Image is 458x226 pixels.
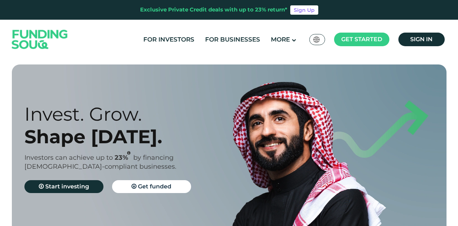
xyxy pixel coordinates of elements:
[313,37,320,43] img: SA Flag
[203,34,262,45] a: For Businesses
[290,5,318,15] a: Sign Up
[24,180,103,193] a: Start investing
[112,180,191,193] a: Get funded
[5,21,75,58] img: Logo
[410,36,432,43] span: Sign in
[24,154,113,162] span: Investors can achieve up to
[24,154,176,170] span: by financing [DEMOGRAPHIC_DATA]-compliant businesses.
[127,151,130,155] i: 23% IRR (expected) ~ 15% Net yield (expected)
[138,183,171,190] span: Get funded
[45,183,89,190] span: Start investing
[398,33,445,46] a: Sign in
[140,6,287,14] div: Exclusive Private Credit deals with up to 23% return*
[24,103,242,125] div: Invest. Grow.
[24,125,242,148] div: Shape [DATE].
[341,36,382,43] span: Get started
[271,36,290,43] span: More
[115,154,133,162] span: 23%
[142,34,196,45] a: For Investors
